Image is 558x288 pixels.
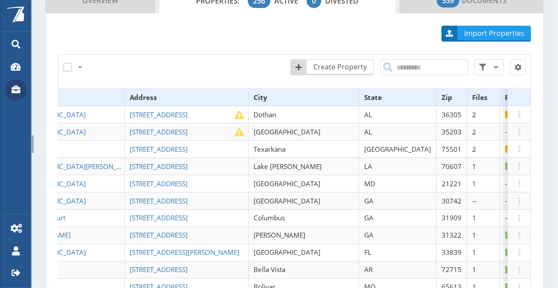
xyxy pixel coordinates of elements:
span: 2 [472,110,476,119]
span: Bella Vista [254,265,285,274]
span: [STREET_ADDRESS] [130,196,188,205]
a: [STREET_ADDRESS] [130,230,190,239]
span: [STREET_ADDRESS] [130,145,188,154]
span: -- [505,127,510,136]
span: [GEOGRAPHIC_DATA] [364,145,431,154]
span: [STREET_ADDRESS] [130,110,188,119]
span: Texarkana [254,145,285,154]
a: Create Property [290,59,374,75]
span: [STREET_ADDRESS] [130,127,188,136]
span: [GEOGRAPHIC_DATA] [254,248,320,257]
span: [STREET_ADDRESS] [130,162,188,171]
span: [GEOGRAPHIC_DATA] [254,179,320,188]
span: MD [364,179,375,188]
span: [STREET_ADDRESS][PERSON_NAME] [130,248,239,257]
a: [STREET_ADDRESS] [130,179,190,188]
span: -- [505,179,510,188]
label: Select All [63,59,76,72]
span: FL [364,248,371,257]
span: [STREET_ADDRESS] [130,179,188,188]
span: AR [364,265,373,274]
span: 35203 [442,127,462,136]
span: 70607 [442,162,462,171]
span: 1 [472,265,476,274]
span: GA [364,213,373,222]
span: GA [364,196,373,205]
span: [GEOGRAPHIC_DATA][PERSON_NAME] [19,162,138,171]
span: [STREET_ADDRESS] [130,230,188,239]
span: 21221 [442,179,462,188]
span: 75501 [442,145,462,154]
span: AL [364,127,372,136]
th: Name [14,89,124,106]
span: 1 [472,248,476,257]
span: AL [364,110,372,119]
span: 31322 [442,230,462,239]
th: City [248,89,359,106]
span: 2 [472,145,476,154]
a: [STREET_ADDRESS] [130,265,190,274]
a: [STREET_ADDRESS] [130,127,190,136]
th: Address [124,89,248,106]
a: [GEOGRAPHIC_DATA][PERSON_NAME] [19,162,125,171]
span: 1 [472,230,476,239]
span: Completed [505,230,550,239]
span: 31909 [442,213,462,222]
span: [STREET_ADDRESS] [130,265,188,274]
span: [PERSON_NAME] [254,230,305,239]
th: Files [467,89,500,106]
span: [STREET_ADDRESS] [130,213,188,222]
span: Completed [505,162,550,171]
span: 72715 [442,265,462,274]
a: [STREET_ADDRESS] [130,213,190,222]
span: 30742 [442,196,462,205]
span: 1 [472,213,476,222]
a: [STREET_ADDRESS] [130,145,190,154]
span: 2 [472,127,476,136]
span: Columbus [254,213,285,222]
span: 1 [472,162,476,171]
span: -- [505,196,510,205]
a: [STREET_ADDRESS] [130,196,190,205]
th: State [359,89,436,106]
th: Zip [436,89,467,106]
span: Lake [PERSON_NAME] [254,162,322,171]
span: 36305 [442,110,462,119]
span: Import Properties [459,28,531,38]
span: GA [364,230,373,239]
a: [STREET_ADDRESS][PERSON_NAME] [130,248,242,257]
span: 33839 [442,248,462,257]
a: [STREET_ADDRESS] [130,162,190,171]
span: Dothan [254,110,276,119]
span: -- [505,213,510,222]
span: LA [364,162,372,171]
span: [GEOGRAPHIC_DATA] [254,196,320,205]
span: Create Property [308,61,373,72]
span: 1 [472,179,476,188]
span: -- [472,196,477,205]
span: Completed [505,265,550,274]
span: Completed [505,248,550,257]
a: Import Properties [442,26,531,42]
a: [STREET_ADDRESS] [130,110,190,119]
span: [GEOGRAPHIC_DATA] [254,127,320,136]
